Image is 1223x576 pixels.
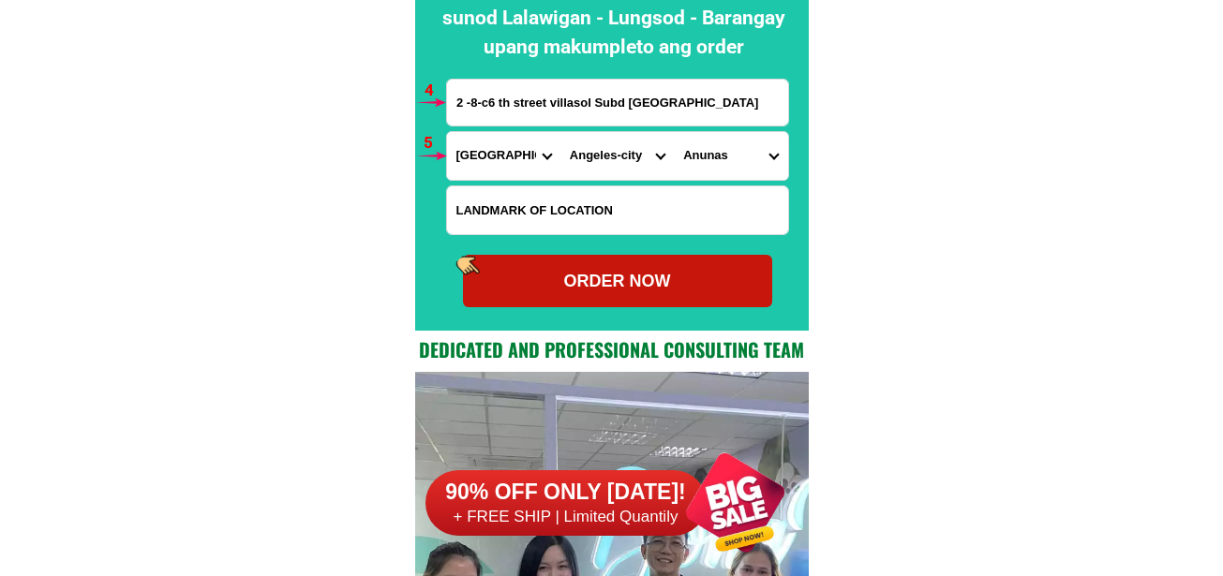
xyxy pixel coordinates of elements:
h6: 4 [425,79,446,103]
input: Input LANDMARKOFLOCATION [447,186,788,234]
h6: 5 [424,131,445,155]
h6: 90% OFF ONLY [DATE]! [425,479,707,507]
select: Select province [447,132,560,180]
div: ORDER NOW [463,269,772,294]
h2: Dedicated and professional consulting team [415,335,809,363]
select: Select district [560,132,674,180]
h6: + FREE SHIP | Limited Quantily [425,507,707,527]
select: Select commune [674,132,787,180]
input: Input address [447,80,788,126]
